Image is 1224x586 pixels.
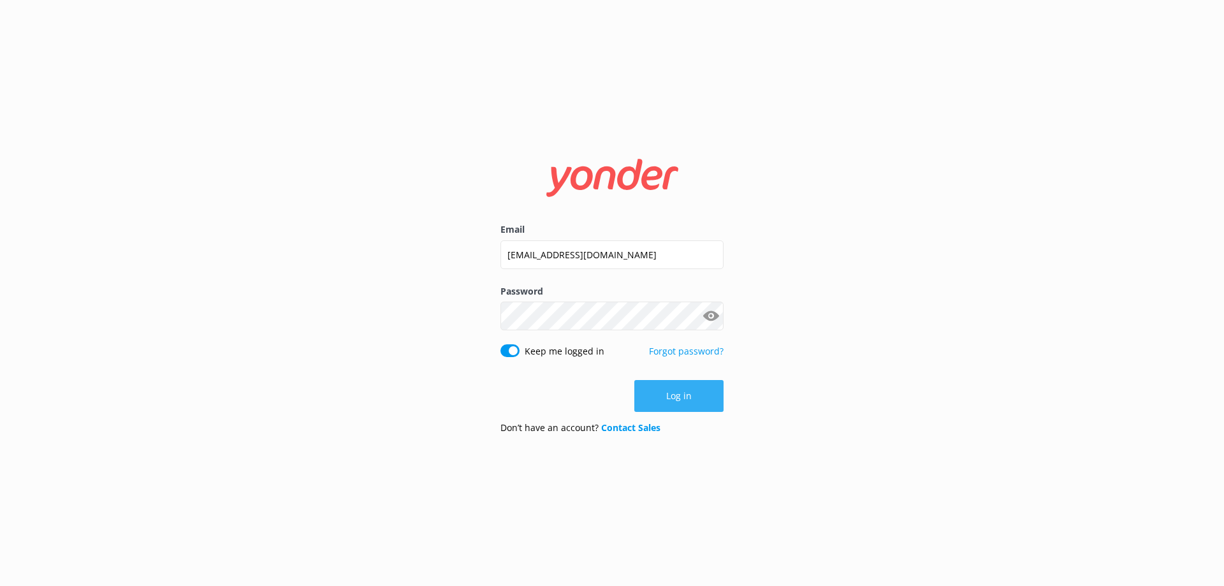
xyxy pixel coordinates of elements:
input: user@emailaddress.com [500,240,724,269]
a: Contact Sales [601,421,660,434]
button: Log in [634,380,724,412]
label: Email [500,223,724,237]
label: Keep me logged in [525,344,604,358]
label: Password [500,284,724,298]
button: Show password [698,304,724,329]
p: Don’t have an account? [500,421,660,435]
a: Forgot password? [649,345,724,357]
